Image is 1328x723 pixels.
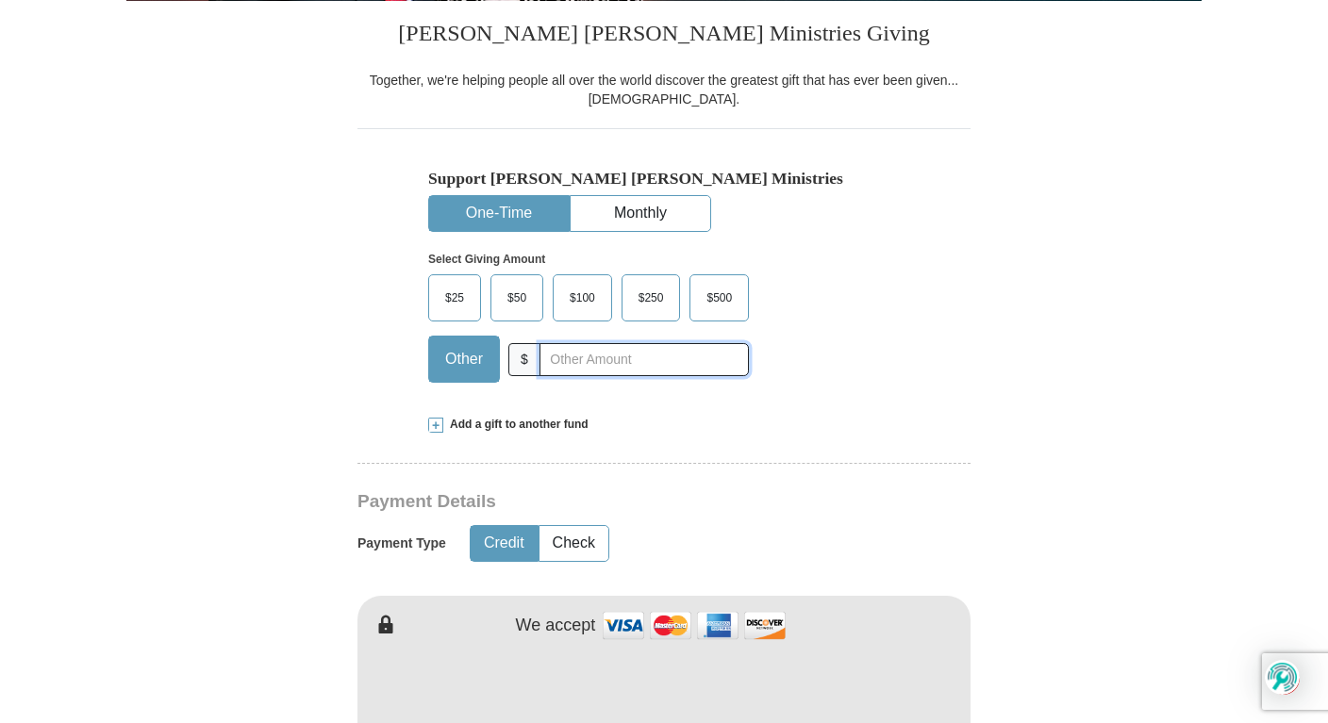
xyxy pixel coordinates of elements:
[498,284,536,312] span: $50
[357,535,446,551] h5: Payment Type
[571,196,710,231] button: Monthly
[428,253,545,266] strong: Select Giving Amount
[697,284,741,312] span: $500
[428,169,900,189] h5: Support [PERSON_NAME] [PERSON_NAME] Ministries
[429,196,569,231] button: One-Time
[539,343,749,376] input: Other Amount
[600,605,788,646] img: credit cards accepted
[443,417,589,433] span: Add a gift to another fund
[436,345,492,373] span: Other
[629,284,673,312] span: $250
[357,71,971,108] div: Together, we're helping people all over the world discover the greatest gift that has ever been g...
[436,284,473,312] span: $25
[471,526,538,561] button: Credit
[357,491,838,513] h3: Payment Details
[508,343,540,376] span: $
[357,1,971,71] h3: [PERSON_NAME] [PERSON_NAME] Ministries Giving
[560,284,605,312] span: $100
[516,616,596,636] h4: We accept
[539,526,608,561] button: Check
